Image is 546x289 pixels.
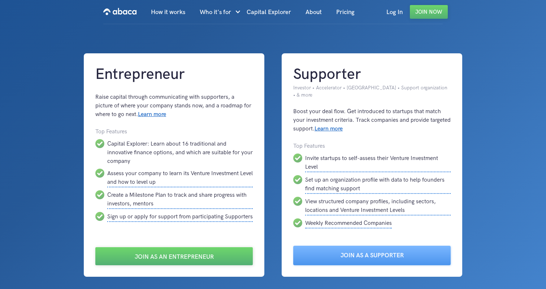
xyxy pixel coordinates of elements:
h1: Supporter [293,65,451,84]
a: Join Now [410,5,448,19]
div: Raise capital through communicating with supporters, a picture of where your company stands now, ... [95,93,253,119]
div: Assess your company to learn its Venture Investment Level and how to level up [107,169,253,187]
div: View structured company profiles, including sectors, locations and Venture Investment Levels [305,197,451,215]
a: Learn more [138,111,166,118]
div: Weekly Recommended Companies [305,218,392,228]
a: Join as a Supporter [293,246,451,265]
img: Abaca logo [103,6,136,17]
div: Top Features [95,128,253,136]
div: Sign up or apply for support from participating Supporters [107,212,253,222]
div: Investor • Accelerator • [GEOGRAPHIC_DATA] • Support organization • & more [293,84,451,99]
a: Join as an Entrepreneur [95,247,253,265]
h1: Entrepreneur [95,65,253,84]
div: Create a Milestone Plan to track and share progress with investors, mentors [107,190,253,209]
div: Boost your deal flow. Get introduced to startups that match your investment criteria. Track compa... [293,107,451,133]
div: Set up an organization profile with data to help founders find matching support [305,175,451,194]
a: Learn more [315,125,343,132]
div: Capital Explorer: Learn about 16 traditional and innovative finance options, and which are suitab... [107,139,253,166]
div: Invite startups to self-assess their Venture Investment Level [305,154,451,172]
div: Top Features [293,142,451,151]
